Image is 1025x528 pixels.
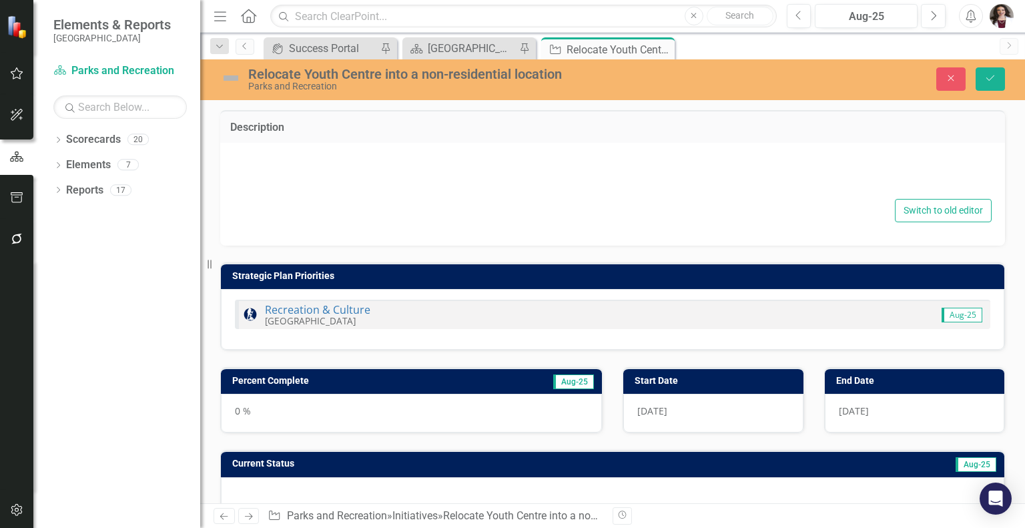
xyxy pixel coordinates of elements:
div: » » [268,509,603,524]
img: Drew Hale [990,4,1014,28]
span: Aug-25 [553,374,594,389]
a: Parks and Recreation [53,63,187,79]
small: [GEOGRAPHIC_DATA] [53,33,171,43]
img: Recreation & Culture [242,306,258,322]
h3: Percent Complete [232,376,466,386]
div: 7 [117,160,139,171]
span: Aug-25 [942,308,982,322]
a: Initiatives [392,509,438,522]
button: Aug-25 [815,4,918,28]
div: Relocate Youth Centre into a non-residential location [567,41,671,58]
img: Not Defined [220,67,242,89]
h3: Current Status [232,459,689,469]
span: Aug-25 [956,457,996,472]
button: Switch to old editor [895,199,992,222]
div: Open Intercom Messenger [980,483,1012,515]
span: [DATE] [839,405,869,417]
small: [GEOGRAPHIC_DATA] [265,314,356,327]
div: [GEOGRAPHIC_DATA] Page [428,40,516,57]
span: Search [725,10,754,21]
span: Elements & Reports [53,17,171,33]
div: Success Portal [289,40,377,57]
h3: Start Date [635,376,797,386]
a: Reports [66,183,103,198]
div: 20 [127,134,149,146]
h3: End Date [836,376,998,386]
div: 17 [110,184,131,196]
a: Parks and Recreation [287,509,387,522]
h3: Description [230,121,995,134]
div: Relocate Youth Centre into a non-residential location [248,67,655,81]
div: Relocate Youth Centre into a non-residential location [443,509,689,522]
img: ClearPoint Strategy [7,15,30,39]
div: 0 % [221,394,602,433]
a: Elements [66,158,111,173]
a: Scorecards [66,132,121,148]
div: Aug-25 [819,9,913,25]
div: Parks and Recreation [248,81,655,91]
button: Search [707,7,773,25]
h3: Strategic Plan Priorities [232,271,998,281]
a: [GEOGRAPHIC_DATA] Page [406,40,516,57]
input: Search Below... [53,95,187,119]
input: Search ClearPoint... [270,5,776,28]
span: [DATE] [637,405,667,417]
a: Success Portal [267,40,377,57]
a: Recreation & Culture [265,302,370,317]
